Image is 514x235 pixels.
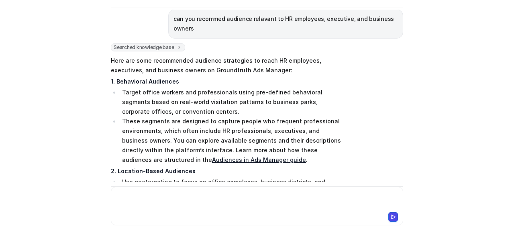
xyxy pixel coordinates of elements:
[111,56,346,75] p: Here are some recommended audience strategies to reach HR employees, executives, and business own...
[111,78,179,85] strong: 1. Behavioral Audiences
[120,88,346,116] li: Target office workers and professionals using pre-defined behavioral segments based on real-world...
[120,116,346,165] li: These segments are designed to capture people who frequent professional environments, which often...
[111,43,185,51] span: Searched knowledge base
[212,156,306,163] a: Audiences in Ads Manager guide
[111,168,196,174] strong: 2. Location-Based Audiences
[173,14,398,33] p: can you recommed audience relavant to HR employees, executive, and business owners
[120,177,346,206] li: Use geotargeting to focus on office complexes, business districts, and conference venues—prime lo...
